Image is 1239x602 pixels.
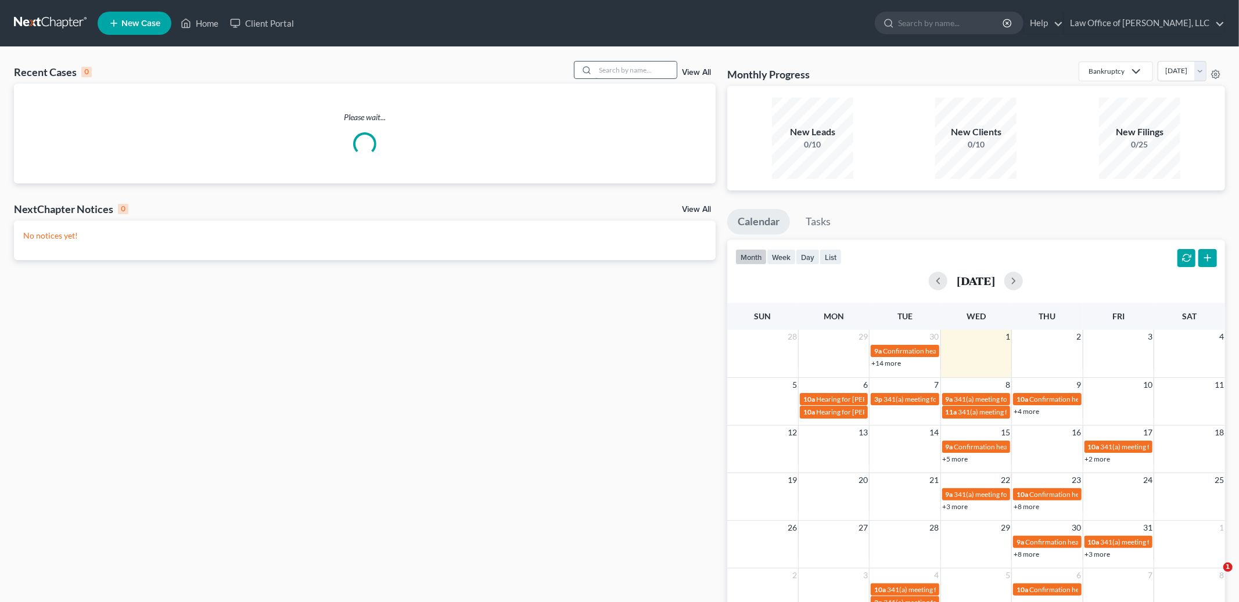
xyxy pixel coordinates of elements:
[874,347,882,355] span: 9a
[682,69,711,77] a: View All
[1064,13,1224,34] a: Law Office of [PERSON_NAME], LLC
[1000,426,1011,439] span: 15
[1218,521,1225,535] span: 1
[929,521,940,535] span: 28
[1142,426,1154,439] span: 17
[1014,550,1039,558] a: +8 more
[1218,330,1225,344] span: 4
[857,473,869,487] span: 20
[884,395,996,403] span: 341(a) meeting for [PERSON_NAME]
[14,202,128,216] div: NextChapter Notices
[871,359,901,367] a: +14 more
[772,139,853,150] div: 0/10
[943,502,968,511] a: +3 more
[954,395,1066,403] span: 341(a) meeting for [PERSON_NAME]
[735,249,767,265] button: month
[803,395,815,403] span: 10a
[1017,395,1028,403] span: 10a
[946,408,957,416] span: 11a
[1029,395,1223,403] span: Confirmation hearing for [PERSON_NAME] & [PERSON_NAME]
[595,62,677,78] input: Search by name...
[1076,378,1083,392] span: 9
[1004,378,1011,392] span: 8
[1223,563,1233,572] span: 1
[1213,426,1225,439] span: 18
[1147,568,1154,582] span: 7
[824,311,844,321] span: Mon
[1142,378,1154,392] span: 10
[967,311,986,321] span: Wed
[1004,568,1011,582] span: 5
[1099,139,1180,150] div: 0/25
[121,19,160,28] span: New Case
[1085,455,1111,463] a: +2 more
[1213,378,1225,392] span: 11
[772,125,853,139] div: New Leads
[1017,585,1028,594] span: 10a
[1071,521,1083,535] span: 30
[14,65,92,79] div: Recent Cases
[1029,490,1161,499] span: Confirmation hearing for [PERSON_NAME]
[957,275,995,287] h2: [DATE]
[883,347,1076,355] span: Confirmation hearing for [PERSON_NAME] & [PERSON_NAME]
[1089,66,1125,76] div: Bankruptcy
[816,408,907,416] span: Hearing for [PERSON_NAME]
[933,378,940,392] span: 7
[1142,521,1154,535] span: 31
[958,408,1071,416] span: 341(a) meeting for [PERSON_NAME]
[1085,550,1111,558] a: +3 more
[1142,473,1154,487] span: 24
[1029,585,1161,594] span: Confirmation hearing for [PERSON_NAME]
[898,12,1004,34] input: Search by name...
[1071,426,1083,439] span: 16
[1014,502,1039,511] a: +8 more
[803,408,815,416] span: 10a
[1076,330,1083,344] span: 2
[1101,538,1213,546] span: 341(a) meeting for [PERSON_NAME]
[1088,442,1100,451] span: 10a
[796,249,820,265] button: day
[1112,311,1125,321] span: Fri
[1088,538,1100,546] span: 10a
[1099,125,1180,139] div: New Filings
[874,585,886,594] span: 10a
[1017,538,1024,546] span: 9a
[874,395,882,403] span: 3p
[1147,330,1154,344] span: 3
[1000,521,1011,535] span: 29
[862,378,869,392] span: 6
[787,521,798,535] span: 26
[857,426,869,439] span: 13
[935,125,1017,139] div: New Clients
[954,442,1086,451] span: Confirmation hearing for [PERSON_NAME]
[14,111,716,123] p: Please wait...
[929,426,940,439] span: 14
[755,311,771,321] span: Sun
[933,568,940,582] span: 4
[897,311,913,321] span: Tue
[1071,473,1083,487] span: 23
[954,490,1066,499] span: 341(a) meeting for [PERSON_NAME]
[1182,311,1197,321] span: Sat
[682,206,711,214] a: View All
[1200,563,1227,590] iframe: Intercom live chat
[816,395,907,403] span: Hearing for [PERSON_NAME]
[1025,538,1219,546] span: Confirmation hearing for [PERSON_NAME] & [PERSON_NAME]
[946,442,953,451] span: 9a
[1213,473,1225,487] span: 25
[175,13,224,34] a: Home
[224,13,300,34] a: Client Portal
[1000,473,1011,487] span: 22
[887,585,1061,594] span: 341(a) meeting for [PERSON_NAME] & [PERSON_NAME]
[787,426,798,439] span: 12
[1076,568,1083,582] span: 6
[857,521,869,535] span: 27
[1024,13,1063,34] a: Help
[1017,490,1028,499] span: 10a
[929,330,940,344] span: 30
[820,249,842,265] button: list
[1101,442,1213,451] span: 341(a) meeting for [PERSON_NAME]
[1014,407,1039,416] a: +4 more
[787,473,798,487] span: 19
[946,490,953,499] span: 9a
